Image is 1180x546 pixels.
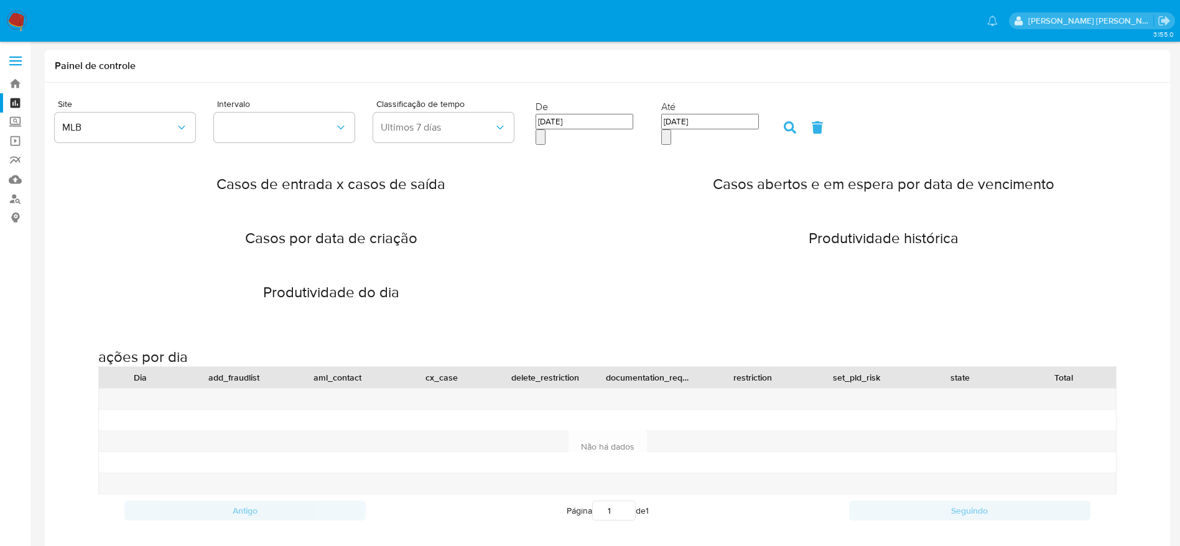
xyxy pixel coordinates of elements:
[381,121,494,134] span: Ultimos 7 días
[108,371,173,384] div: Dia
[376,99,536,108] span: Classificação de tempo
[502,371,588,384] div: delete_restriction
[55,113,195,142] button: MLB
[813,371,899,384] div: set_pld_risk
[58,99,217,108] span: Site
[110,229,552,248] h2: Casos por data de criação
[1028,15,1154,27] p: lucas.santiago@mercadolivre.com
[536,99,548,113] label: De
[124,501,366,521] button: Antigo
[55,60,1160,72] h1: Painel de controle
[1158,14,1171,27] a: Sair
[98,348,1117,366] h2: ações por dia
[398,371,485,384] div: cx_case
[294,371,381,384] div: aml_contact
[110,175,552,193] h2: Casos de entrada x casos de saída
[987,16,998,26] a: Notificações
[567,501,649,521] span: Página de
[849,501,1090,521] button: Seguindo
[917,371,1003,384] div: state
[217,99,376,108] span: Intervalo
[373,113,514,142] button: Ultimos 7 días
[662,175,1105,193] h2: Casos abertos e em espera por data de vencimento
[606,371,692,384] div: documentation_requested
[646,504,649,517] span: 1
[62,121,175,134] span: MLB
[662,229,1105,248] h2: Produtividade histórica
[191,371,277,384] div: add_fraudlist
[110,283,552,302] h2: Produtividade do dia
[1021,371,1107,384] div: Total
[710,371,796,384] div: restriction
[661,99,676,113] label: Até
